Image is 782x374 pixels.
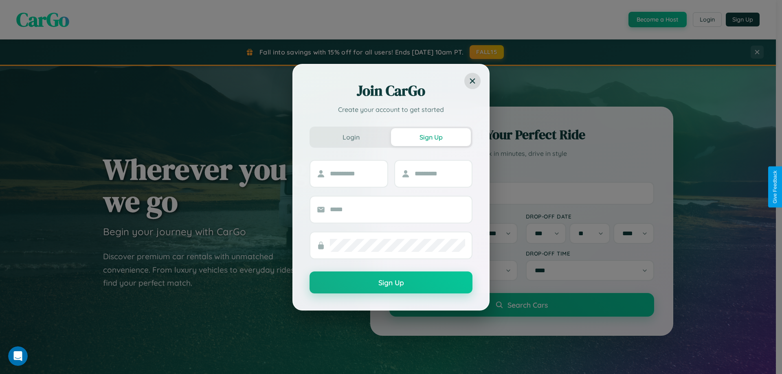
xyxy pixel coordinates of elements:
iframe: Intercom live chat [8,346,28,366]
button: Login [311,128,391,146]
h2: Join CarGo [310,81,472,101]
button: Sign Up [391,128,471,146]
p: Create your account to get started [310,105,472,114]
button: Sign Up [310,271,472,293]
div: Give Feedback [772,171,778,203]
